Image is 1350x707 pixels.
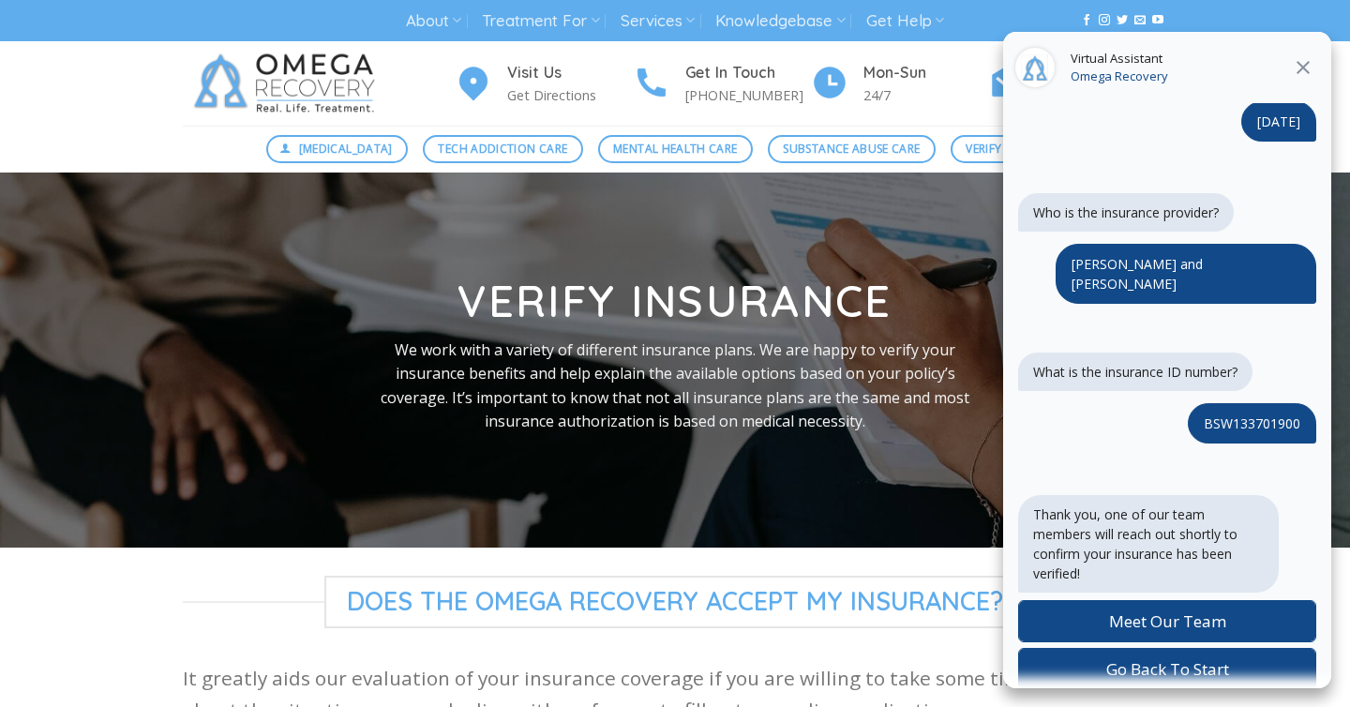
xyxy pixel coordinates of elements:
span: Does The Omega Recovery Accept My Insurance? [324,576,1026,628]
a: Follow on Instagram [1099,14,1110,27]
a: Send us an email [1134,14,1146,27]
a: Visit Us Get Directions [455,61,633,107]
a: Follow on YouTube [1152,14,1163,27]
a: Verify Insurance [951,135,1085,163]
img: Omega Recovery [183,41,394,126]
a: Tech Addiction Care [423,135,583,163]
p: [PHONE_NUMBER] [685,84,811,106]
a: Get Help [866,4,944,38]
strong: Verify Insurance [457,274,892,328]
span: Tech Addiction Care [438,140,567,158]
span: Verify Insurance [966,140,1069,158]
p: Get Directions [507,84,633,106]
p: We work with a variety of different insurance plans. We are happy to verify your insurance benefi... [371,338,979,434]
a: Verify Insurance Begin Admissions [989,61,1167,107]
a: Knowledgebase [715,4,845,38]
h4: Get In Touch [685,61,811,85]
span: Substance Abuse Care [783,140,920,158]
a: Follow on Twitter [1117,14,1128,27]
h4: Visit Us [507,61,633,85]
span: Mental Health Care [613,140,737,158]
a: Services [621,4,695,38]
a: Substance Abuse Care [768,135,936,163]
h4: Mon-Sun [863,61,989,85]
p: 24/7 [863,84,989,106]
a: Mental Health Care [598,135,753,163]
span: [MEDICAL_DATA] [299,140,393,158]
a: [MEDICAL_DATA] [266,135,409,163]
a: Follow on Facebook [1081,14,1092,27]
a: Treatment For [482,4,599,38]
a: About [406,4,461,38]
a: Get In Touch [PHONE_NUMBER] [633,61,811,107]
